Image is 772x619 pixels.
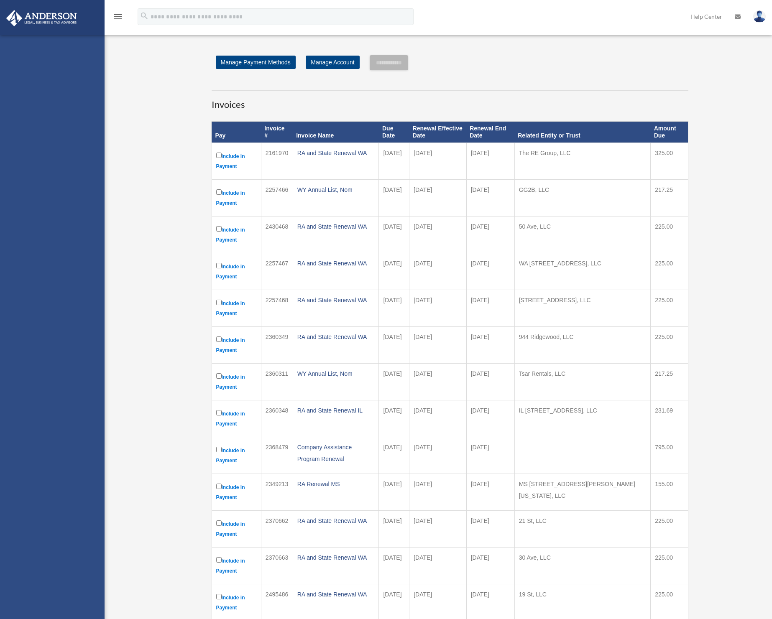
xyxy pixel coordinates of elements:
[379,400,409,437] td: [DATE]
[4,10,79,26] img: Anderson Advisors Platinum Portal
[379,253,409,290] td: [DATE]
[514,179,650,216] td: GG2B, LLC
[514,510,650,547] td: 21 St, LLC
[216,153,222,158] input: Include in Payment
[651,122,688,143] th: Amount Due
[140,11,149,20] i: search
[216,300,222,305] input: Include in Payment
[216,410,222,415] input: Include in Payment
[113,15,123,22] a: menu
[261,122,293,143] th: Invoice #
[651,510,688,547] td: 225.00
[466,510,514,547] td: [DATE]
[409,253,467,290] td: [DATE]
[261,474,293,510] td: 2349213
[651,253,688,290] td: 225.00
[379,122,409,143] th: Due Date
[466,547,514,584] td: [DATE]
[379,143,409,179] td: [DATE]
[409,437,467,474] td: [DATE]
[466,474,514,510] td: [DATE]
[514,253,650,290] td: WA [STREET_ADDRESS], LLC
[216,447,222,452] input: Include in Payment
[297,221,375,232] div: RA and State Renewal WA
[261,290,293,326] td: 2257468
[216,557,222,563] input: Include in Payment
[651,474,688,510] td: 155.00
[113,12,123,22] i: menu
[466,437,514,474] td: [DATE]
[216,336,222,342] input: Include in Payment
[297,405,375,416] div: RA and State Renewal IL
[216,226,222,232] input: Include in Payment
[216,372,257,392] label: Include in Payment
[466,290,514,326] td: [DATE]
[261,437,293,474] td: 2368479
[216,592,257,613] label: Include in Payment
[261,253,293,290] td: 2257467
[466,363,514,400] td: [DATE]
[216,261,257,282] label: Include in Payment
[216,373,222,379] input: Include in Payment
[409,216,467,253] td: [DATE]
[651,437,688,474] td: 795.00
[212,90,688,111] h3: Invoices
[466,216,514,253] td: [DATE]
[651,400,688,437] td: 231.69
[297,515,375,527] div: RA and State Renewal WA
[261,179,293,216] td: 2257466
[297,257,375,269] div: RA and State Renewal WA
[409,547,467,584] td: [DATE]
[261,326,293,363] td: 2360349
[514,326,650,363] td: 944 Ridgewood, LLC
[514,290,650,326] td: [STREET_ADDRESS], LLC
[261,363,293,400] td: 2360311
[261,216,293,253] td: 2430468
[514,363,650,400] td: Tsar Rentals, LLC
[651,326,688,363] td: 225.00
[409,122,467,143] th: Renewal Effective Date
[216,56,296,69] a: Manage Payment Methods
[409,510,467,547] td: [DATE]
[379,437,409,474] td: [DATE]
[297,184,375,196] div: WY Annual List, Nom
[297,294,375,306] div: RA and State Renewal WA
[216,519,257,539] label: Include in Payment
[216,189,222,195] input: Include in Payment
[293,122,379,143] th: Invoice Name
[379,363,409,400] td: [DATE]
[216,151,257,171] label: Include in Payment
[753,10,766,23] img: User Pic
[261,143,293,179] td: 2161970
[379,216,409,253] td: [DATE]
[216,298,257,318] label: Include in Payment
[216,594,222,599] input: Include in Payment
[514,122,650,143] th: Related Entity or Trust
[409,400,467,437] td: [DATE]
[466,122,514,143] th: Renewal End Date
[216,335,257,355] label: Include in Payment
[297,552,375,563] div: RA and State Renewal WA
[297,441,375,465] div: Company Assistance Program Renewal
[651,363,688,400] td: 217.25
[212,122,261,143] th: Pay
[216,188,257,208] label: Include in Payment
[297,331,375,343] div: RA and State Renewal WA
[216,224,257,245] label: Include in Payment
[409,143,467,179] td: [DATE]
[409,326,467,363] td: [DATE]
[216,263,222,268] input: Include in Payment
[514,400,650,437] td: IL [STREET_ADDRESS], LLC
[651,179,688,216] td: 217.25
[651,143,688,179] td: 325.00
[651,216,688,253] td: 225.00
[409,363,467,400] td: [DATE]
[379,290,409,326] td: [DATE]
[379,179,409,216] td: [DATE]
[261,510,293,547] td: 2370662
[466,400,514,437] td: [DATE]
[216,520,222,526] input: Include in Payment
[379,547,409,584] td: [DATE]
[514,216,650,253] td: 50 Ave, LLC
[297,478,375,490] div: RA Renewal MS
